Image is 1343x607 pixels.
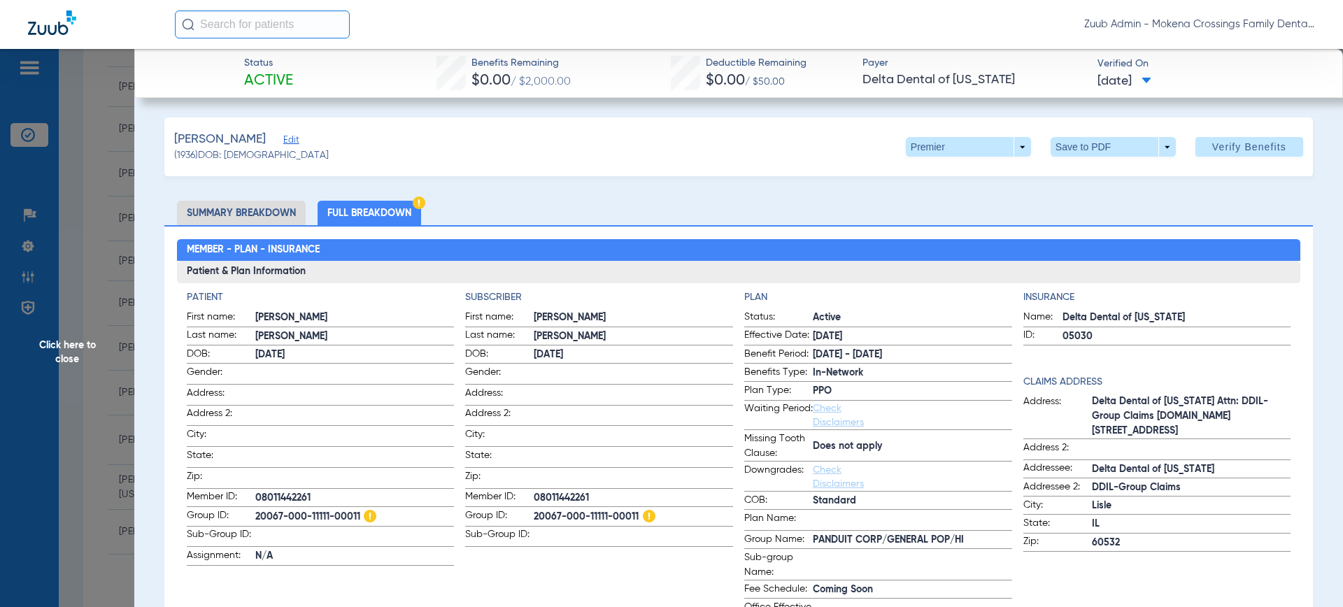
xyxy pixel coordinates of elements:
li: Summary Breakdown [177,201,306,225]
span: Address: [187,386,255,405]
input: Search for patients [175,10,350,38]
span: Payer [862,56,1086,71]
button: Premier [906,137,1031,157]
span: PANDUIT CORP/GENERAL POP/HI [813,533,1012,548]
span: Missing Tooth Clause: [744,431,813,461]
span: Verified On [1097,57,1321,71]
span: IL [1092,517,1291,531]
span: ID: [1023,328,1063,345]
span: DOB: [465,347,534,364]
span: Downgrades: [744,463,813,491]
span: Zip: [1023,534,1092,551]
img: Hazard [643,510,655,522]
span: $0.00 [471,73,511,88]
span: State: [1023,516,1092,533]
span: $0.00 [706,73,745,88]
span: Benefits Remaining [471,56,571,71]
span: Gender: [187,365,255,384]
span: 60532 [1092,536,1291,550]
span: Fee Schedule: [744,582,813,599]
span: Address: [1023,394,1092,438]
span: DDIL-Group Claims [1092,480,1291,495]
span: DOB: [187,347,255,364]
span: COB: [744,493,813,510]
span: 05030 [1063,329,1291,344]
h4: Plan [744,290,1012,305]
span: Delta Dental of [US_STATE] [862,71,1086,89]
span: [PERSON_NAME] [534,329,733,344]
span: Plan Name: [744,511,813,530]
span: First name: [465,310,534,327]
span: Member ID: [465,490,534,506]
span: Effective Date: [744,328,813,345]
span: Waiting Period: [744,401,813,429]
span: Sub-Group ID: [465,527,534,546]
span: Verify Benefits [1212,141,1286,152]
span: Plan Type: [744,383,813,400]
span: (1936) DOB: [DEMOGRAPHIC_DATA] [174,148,329,163]
span: Delta Dental of [US_STATE] Attn: DDIL-Group Claims [DOMAIN_NAME][STREET_ADDRESS] [1092,394,1291,438]
span: [DATE] [813,329,1012,344]
span: Group ID: [465,508,534,526]
a: Check Disclaimers [813,465,864,489]
img: Search Icon [182,18,194,31]
span: 08011442261 [255,491,455,506]
span: [DATE] [534,348,733,362]
span: Address 2: [465,406,534,425]
span: Assignment: [187,548,255,565]
app-breakdown-title: Subscriber [465,290,733,305]
h3: Patient & Plan Information [177,261,1301,283]
span: Addressee: [1023,461,1092,478]
h2: Member - Plan - Insurance [177,239,1301,262]
span: N/A [255,549,455,564]
span: City: [465,427,534,446]
li: Full Breakdown [318,201,421,225]
span: Zuub Admin - Mokena Crossings Family Dental [1084,17,1315,31]
span: Delta Dental of [US_STATE] [1092,462,1291,477]
span: 20067-000-11111-00011 [534,508,733,526]
img: Hazard [364,510,376,522]
span: Active [244,71,293,91]
span: State: [187,448,255,467]
h4: Insurance [1023,290,1291,305]
span: City: [187,427,255,446]
span: / $2,000.00 [511,76,571,87]
span: Delta Dental of [US_STATE] [1063,310,1291,325]
span: Sub-group Name: [744,550,813,580]
span: Benefits Type: [744,365,813,382]
span: Zip: [465,469,534,488]
span: In-Network [813,366,1012,380]
span: PPO [813,384,1012,399]
button: Save to PDF [1051,137,1176,157]
span: 08011442261 [534,491,733,506]
span: [PERSON_NAME] [255,329,455,344]
span: [PERSON_NAME] [174,131,266,148]
span: Coming Soon [813,583,1012,597]
span: Sub-Group ID: [187,527,255,546]
span: Status: [744,310,813,327]
span: [DATE] - [DATE] [813,348,1012,362]
span: Name: [1023,310,1063,327]
span: [DATE] [1097,73,1151,90]
span: Active [813,310,1012,325]
span: Standard [813,494,1012,508]
button: Verify Benefits [1195,137,1303,157]
img: Zuub Logo [28,10,76,35]
h4: Claims Address [1023,375,1291,390]
span: Edit [283,135,296,148]
img: Hazard [413,197,425,209]
span: Lisle [1092,499,1291,513]
span: Addressee 2: [1023,480,1092,497]
span: First name: [187,310,255,327]
span: Does not apply [813,439,1012,454]
span: Address 2: [187,406,255,425]
h4: Patient [187,290,455,305]
span: Gender: [465,365,534,384]
span: Last name: [465,328,534,345]
span: [PERSON_NAME] [255,310,455,325]
span: Address 2: [1023,441,1092,459]
span: Benefit Period: [744,347,813,364]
